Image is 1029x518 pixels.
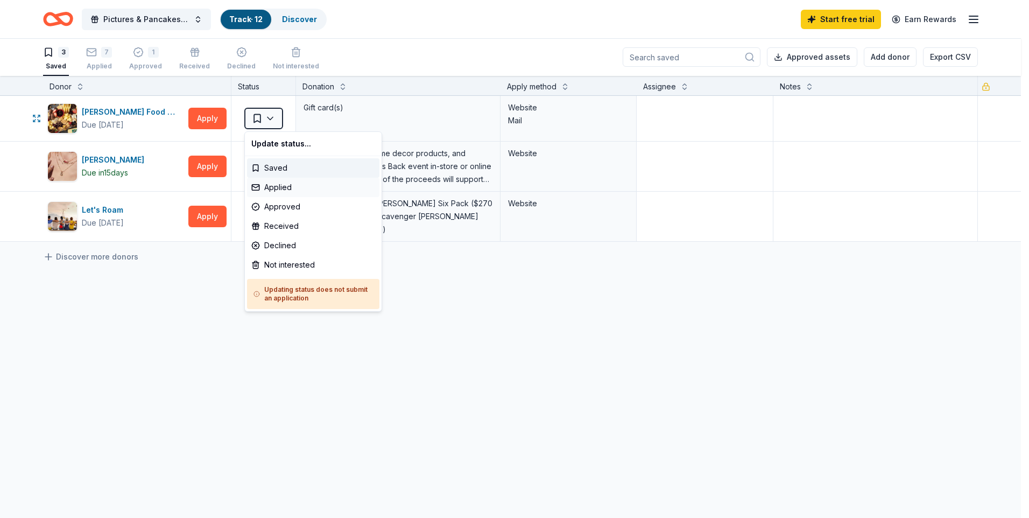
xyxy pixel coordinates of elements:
div: Received [247,216,379,236]
div: Declined [247,236,379,255]
div: Update status... [247,134,379,153]
div: Not interested [247,255,379,275]
div: Approved [247,197,379,216]
div: Applied [247,178,379,197]
h5: Updating status does not submit an application [253,285,373,303]
div: Saved [247,158,379,178]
